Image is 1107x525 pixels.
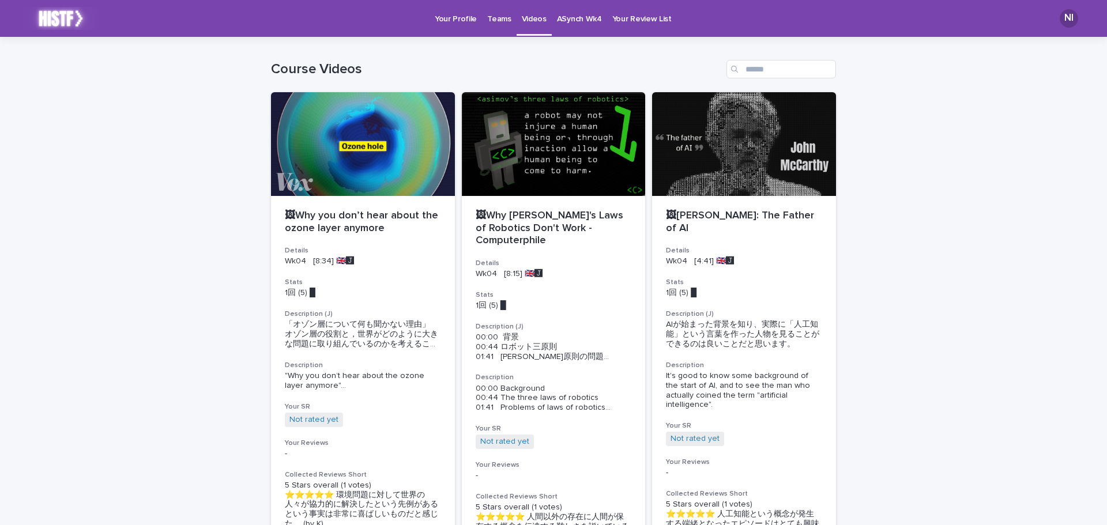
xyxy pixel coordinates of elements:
[666,288,822,298] p: 1回 (5) █
[476,333,632,361] span: 00:00 背景 00:44 ロボット三原則 01:41 [PERSON_NAME]原則の問題 ...
[476,373,632,382] h3: Description
[285,449,441,459] p: -
[666,468,822,478] p: -
[671,434,720,444] a: Not rated yet
[726,60,836,78] input: Search
[476,460,632,470] h3: Your Reviews
[476,384,632,413] div: 00:00 Background 00:44 The three laws of robotics 01:41 Problems of laws of robotics 02:27 The de...
[23,7,98,30] img: k2lX6XtKT2uGl0LI8IDL
[666,309,822,319] h3: Description (J)
[666,361,822,370] h3: Description
[285,320,441,349] span: 「オゾン層について何も聞かない理由」 オゾン層の役割と，世界がどのように大きな問題に取り組んでいるのかを考えるこ ...
[285,371,441,391] div: "Why you don’t hear about the ozone layer anymore" You can think about the role of the ozone laye...
[285,288,441,298] p: 1回 (5) █
[480,437,529,447] a: Not rated yet
[1060,9,1078,28] div: NI
[666,278,822,287] h3: Stats
[666,372,812,409] span: It's good to know some background of the start of AI, and to see the man who actually coined the ...
[666,210,822,235] p: 🖼[PERSON_NAME]: The Father of AI
[285,402,441,411] h3: Your SR
[285,361,441,370] h3: Description
[476,322,632,331] h3: Description (J)
[285,278,441,287] h3: Stats
[285,309,441,319] h3: Description (J)
[666,421,822,430] h3: Your SR
[285,371,441,391] span: "Why you don’t hear about the ozone layer anymore" ...
[285,246,441,255] h3: Details
[476,333,632,361] div: 00:00 背景 00:44 ロボット三原則 01:41 三原則の問題 02:27「人間」の定義 05:31 例1:死んだ人 06:25 例2:シミュレーション脳 07:21 むすび
[476,301,632,311] p: 1回 (5) █
[285,439,441,448] h3: Your Reviews
[476,424,632,433] h3: Your SR
[476,384,632,413] span: 00:00 Background 00:44 The three laws of robotics 01:41 Problems of laws of robotics ...
[476,259,632,268] h3: Details
[271,61,722,78] h1: Course Videos
[666,246,822,255] h3: Details
[476,471,632,481] p: -
[285,320,441,349] div: 「オゾン層について何も聞かない理由」 オゾン層の役割と，世界がどのように大きな問題に取り組んでいるのかを考えることができます． 0:00：イントロダクション 1:13：オゾン層の説明と問題点 1...
[285,256,441,266] p: Wk04 [8:34] 🇬🇧🅹️
[476,290,632,300] h3: Stats
[666,489,822,498] h3: Collected Reviews Short
[666,320,819,348] span: AIが始まった背景を知り、実際に「人工知能」という言葉を作った人物を見ることができるのは良いことだと思います。
[285,210,441,235] p: 🖼Why you don’t hear about the ozone layer anymore
[476,210,632,247] p: 🖼Why [PERSON_NAME]'s Laws of Robotics Don't Work - Computerphile
[285,470,441,479] h3: Collected Reviews Short
[476,269,632,279] p: Wk04 [8:15] 🇬🇧🅹️
[289,415,338,425] a: Not rated yet
[476,492,632,501] h3: Collected Reviews Short
[666,458,822,467] h3: Your Reviews
[666,256,822,266] p: Wk04 [4:41] 🇬🇧🅹️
